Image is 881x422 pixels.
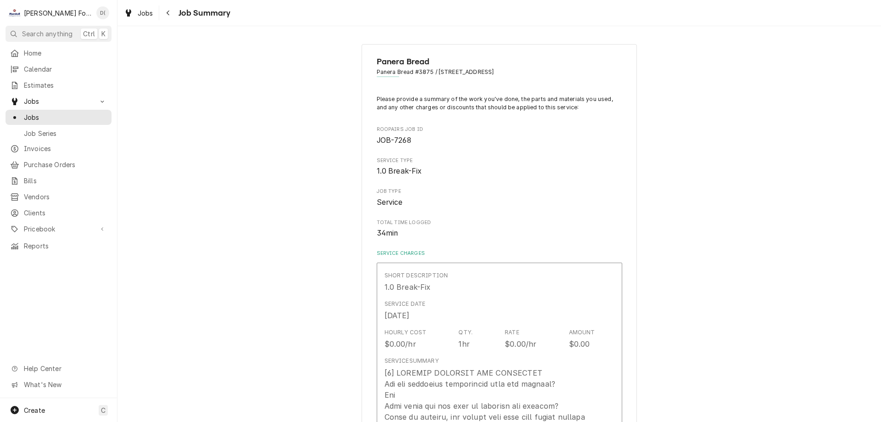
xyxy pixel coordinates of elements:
[161,6,176,20] button: Navigate back
[385,357,439,365] div: Service Summary
[138,8,153,18] span: Jobs
[24,80,107,90] span: Estimates
[101,29,106,39] span: K
[377,136,411,145] span: JOB-7268
[377,228,622,239] span: Total Time Logged
[458,338,469,349] div: 1hr
[377,229,398,237] span: 34min
[377,197,622,208] span: Job Type
[24,406,45,414] span: Create
[377,56,622,68] span: Name
[120,6,157,21] a: Jobs
[377,157,622,177] div: Service Type
[24,241,107,251] span: Reports
[24,8,91,18] div: [PERSON_NAME] Food Equipment Service
[385,281,431,293] div: 1.0 Break-Fix
[385,338,416,349] div: $0.00/hr
[6,157,112,172] a: Purchase Orders
[377,219,622,226] span: Total Time Logged
[24,192,107,202] span: Vendors
[6,78,112,93] a: Estimates
[24,64,107,74] span: Calendar
[377,167,422,175] span: 1.0 Break-Fix
[6,189,112,204] a: Vendors
[377,135,622,146] span: Roopairs Job ID
[6,62,112,77] a: Calendar
[176,7,231,19] span: Job Summary
[377,68,622,76] span: Address
[458,328,473,337] div: Qty.
[377,95,622,112] p: Please provide a summary of the work you've done, the parts and materials you used, and any other...
[24,48,107,58] span: Home
[24,144,107,153] span: Invoices
[505,338,536,349] div: $0.00/hr
[377,250,622,257] label: Service Charges
[96,6,109,19] div: D(
[6,377,112,392] a: Go to What's New
[24,96,93,106] span: Jobs
[83,29,95,39] span: Ctrl
[24,176,107,186] span: Bills
[8,6,21,19] div: Marshall Food Equipment Service's Avatar
[22,29,72,39] span: Search anything
[385,300,426,308] div: Service Date
[6,221,112,236] a: Go to Pricebook
[24,129,107,138] span: Job Series
[24,380,106,389] span: What's New
[6,126,112,141] a: Job Series
[385,271,448,280] div: Short Description
[377,188,622,195] span: Job Type
[377,126,622,133] span: Roopairs Job ID
[505,328,519,337] div: Rate
[569,338,590,349] div: $0.00
[24,208,107,218] span: Clients
[96,6,109,19] div: Derek Testa (81)'s Avatar
[377,157,622,164] span: Service Type
[8,6,21,19] div: M
[24,113,107,122] span: Jobs
[24,364,106,373] span: Help Center
[385,310,410,321] div: [DATE]
[6,361,112,376] a: Go to Help Center
[6,110,112,125] a: Jobs
[6,94,112,109] a: Go to Jobs
[377,166,622,177] span: Service Type
[377,188,622,208] div: Job Type
[385,328,427,337] div: Hourly Cost
[24,224,93,234] span: Pricebook
[377,198,403,207] span: Service
[24,160,107,169] span: Purchase Orders
[6,141,112,156] a: Invoices
[377,56,622,84] div: Client Information
[101,405,106,415] span: C
[6,238,112,253] a: Reports
[6,173,112,188] a: Bills
[6,26,112,42] button: Search anythingCtrlK
[569,328,595,337] div: Amount
[6,45,112,61] a: Home
[377,219,622,239] div: Total Time Logged
[6,205,112,220] a: Clients
[377,126,622,146] div: Roopairs Job ID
